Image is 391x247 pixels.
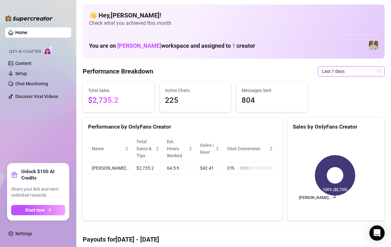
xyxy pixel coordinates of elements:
a: Setup [15,71,27,76]
button: Start nowarrow-right [11,205,65,215]
span: arrow-right [47,208,51,212]
a: Discover Viral Videos [15,94,58,99]
span: Total Sales & Tips [136,138,154,159]
td: $2,735.2 [133,162,163,174]
span: Start now [25,208,45,213]
th: Total Sales & Tips [133,136,163,162]
span: Name [92,145,124,152]
h1: You are on workspace and assigned to creator [89,42,255,49]
span: Sales / Hour [200,142,214,156]
span: Izzy AI Chatter [9,49,41,55]
span: Messages Sent [242,87,303,94]
span: 225 [165,95,226,107]
span: Total Sales [88,87,149,94]
td: [PERSON_NAME]… [88,162,133,174]
span: $2,735.2 [88,95,149,107]
th: Sales / Hour [196,136,223,162]
img: Sarah [369,41,378,50]
td: 64.5 h [163,162,196,174]
a: Settings [15,231,32,236]
span: 31 % [227,165,237,172]
img: logo-BBDzfeDw.svg [5,15,53,22]
td: $42.41 [196,162,223,174]
strong: Unlock $100 AI Credits [21,168,65,181]
h4: Payouts for [DATE] - [DATE] [83,235,385,244]
span: gift [11,172,17,178]
span: Check what you achieved this month [89,20,378,27]
div: Sales by OnlyFans Creator [293,123,379,131]
text: [PERSON_NAME]… [299,195,331,200]
span: [PERSON_NAME] [117,42,161,49]
img: AI Chatter [44,46,53,55]
span: Share your link and earn unlimited rewards [11,186,65,199]
th: Chat Conversion [223,136,277,162]
span: calendar [377,69,381,73]
a: Content [15,61,31,66]
span: 804 [242,95,303,107]
h4: Performance Breakdown [83,67,153,76]
div: Est. Hours Worked [167,138,187,159]
span: Last 7 days [322,67,381,76]
span: Active Chats [165,87,226,94]
div: Open Intercom Messenger [369,225,385,241]
span: Chat Conversion [227,145,268,152]
div: Performance by OnlyFans Creator [88,123,277,131]
h4: 👋 Hey, [PERSON_NAME] ! [89,11,378,20]
th: Name [88,136,133,162]
a: Chat Monitoring [15,81,48,86]
span: 1 [232,42,235,49]
a: Home [15,30,27,35]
